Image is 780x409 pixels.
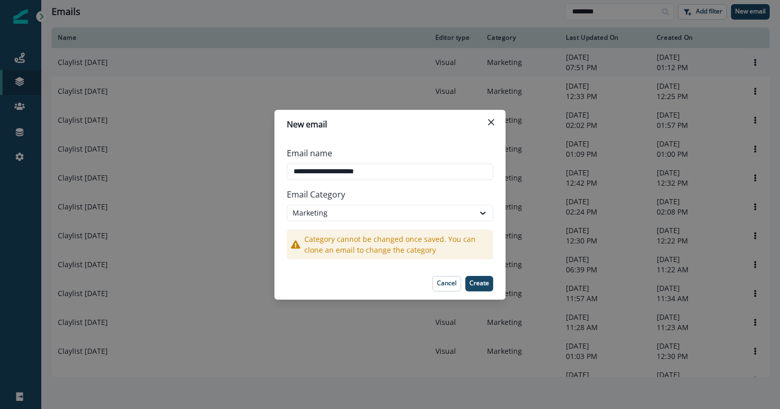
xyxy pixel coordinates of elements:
button: Cancel [432,276,461,291]
button: Create [465,276,493,291]
p: Category cannot be changed once saved. You can clone an email to change the category [304,234,489,255]
div: Marketing [293,207,469,218]
p: Email name [287,147,332,159]
p: New email [287,118,327,130]
p: Cancel [437,280,457,287]
button: Close [483,114,499,130]
p: Create [469,280,489,287]
p: Email Category [287,184,493,205]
